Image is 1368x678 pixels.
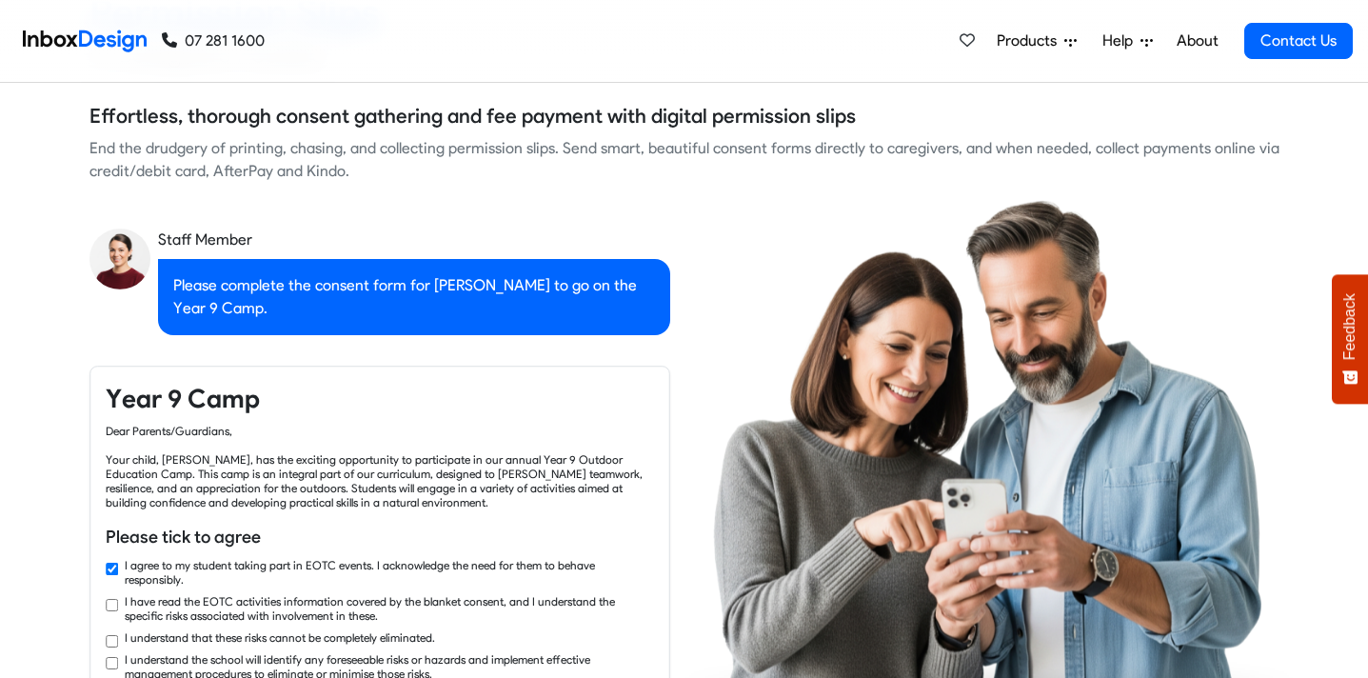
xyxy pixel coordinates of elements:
[1244,23,1353,59] a: Contact Us
[1341,293,1358,360] span: Feedback
[89,102,856,130] h5: Effortless, thorough consent gathering and fee payment with digital permission slips
[89,137,1279,183] div: End the drudgery of printing, chasing, and collecting permission slips. Send smart, beautiful con...
[989,22,1084,60] a: Products
[106,525,654,549] h6: Please tick to agree
[997,30,1064,52] span: Products
[162,30,265,52] a: 07 281 1600
[158,229,670,251] div: Staff Member
[106,382,654,416] h4: Year 9 Camp
[1102,30,1140,52] span: Help
[158,259,670,335] div: Please complete the consent form for [PERSON_NAME] to go on the Year 9 Camp.
[1332,274,1368,404] button: Feedback - Show survey
[1171,22,1223,60] a: About
[125,558,654,587] label: I agree to my student taking part in EOTC events. I acknowledge the need for them to behave respo...
[1095,22,1160,60] a: Help
[106,425,654,510] div: Dear Parents/Guardians, Your child, [PERSON_NAME], has the exciting opportunity to participate in...
[125,630,435,645] label: I understand that these risks cannot be completely eliminated.
[125,594,654,623] label: I have read the EOTC activities information covered by the blanket consent, and I understand the ...
[89,229,150,289] img: staff_avatar.png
